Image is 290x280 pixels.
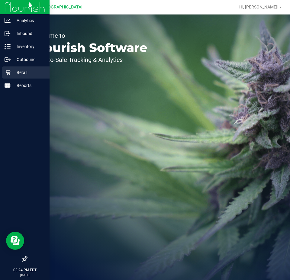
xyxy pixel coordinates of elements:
[5,18,11,24] inline-svg: Analytics
[33,57,147,63] p: Seed-to-Sale Tracking & Analytics
[11,30,47,37] p: Inbound
[11,56,47,63] p: Outbound
[5,69,11,76] inline-svg: Retail
[5,43,11,50] inline-svg: Inventory
[33,42,147,54] p: Flourish Software
[11,43,47,50] p: Inventory
[33,33,147,39] p: Welcome to
[5,82,11,89] inline-svg: Reports
[239,5,279,9] span: Hi, [PERSON_NAME]!
[6,232,24,250] iframe: Resource center
[5,31,11,37] inline-svg: Inbound
[11,17,47,24] p: Analytics
[3,267,47,273] p: 03:24 PM EDT
[3,273,47,277] p: [DATE]
[11,82,47,89] p: Reports
[5,56,11,63] inline-svg: Outbound
[41,5,82,10] span: [GEOGRAPHIC_DATA]
[11,69,47,76] p: Retail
